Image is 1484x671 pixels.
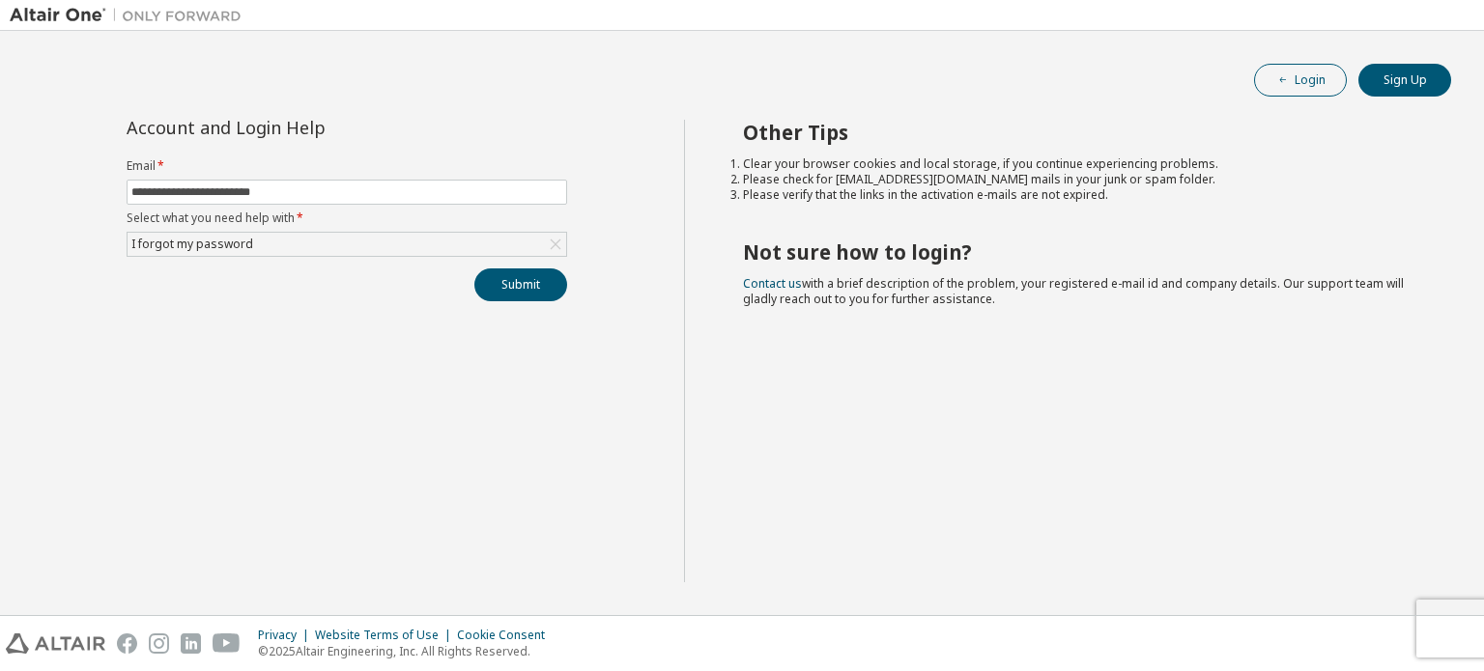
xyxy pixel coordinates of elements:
img: Altair One [10,6,251,25]
li: Please check for [EMAIL_ADDRESS][DOMAIN_NAME] mails in your junk or spam folder. [743,172,1417,187]
li: Please verify that the links in the activation e-mails are not expired. [743,187,1417,203]
button: Submit [474,268,567,301]
a: Contact us [743,275,802,292]
p: © 2025 Altair Engineering, Inc. All Rights Reserved. [258,643,556,659]
div: Website Terms of Use [315,628,457,643]
span: with a brief description of the problem, your registered e-mail id and company details. Our suppo... [743,275,1404,307]
div: Cookie Consent [457,628,556,643]
div: I forgot my password [128,234,256,255]
div: I forgot my password [128,233,566,256]
h2: Other Tips [743,120,1417,145]
div: Privacy [258,628,315,643]
img: facebook.svg [117,633,137,654]
img: altair_logo.svg [6,633,105,654]
li: Clear your browser cookies and local storage, if you continue experiencing problems. [743,156,1417,172]
label: Email [127,158,567,174]
button: Sign Up [1358,64,1451,97]
img: instagram.svg [149,633,169,654]
div: Account and Login Help [127,120,479,135]
label: Select what you need help with [127,210,567,226]
img: youtube.svg [213,633,241,654]
h2: Not sure how to login? [743,239,1417,265]
img: linkedin.svg [181,633,201,654]
button: Login [1254,64,1347,97]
